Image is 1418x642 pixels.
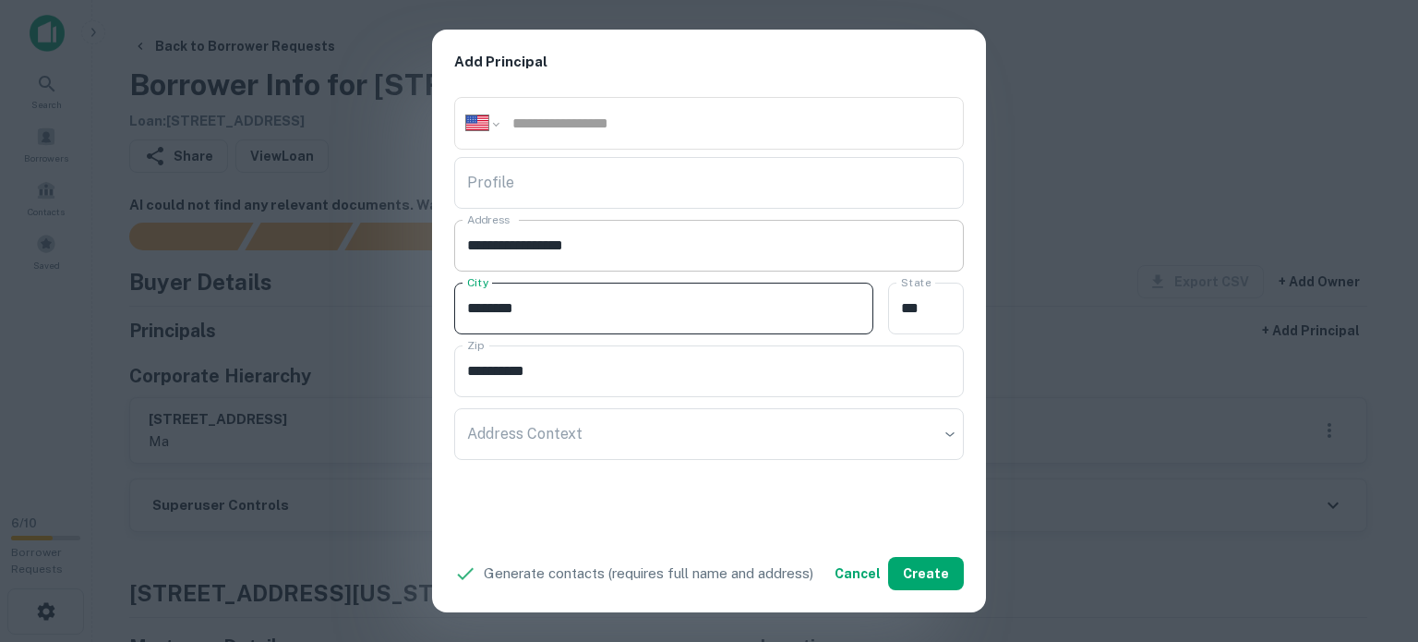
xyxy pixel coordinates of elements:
h2: Add Principal [432,30,986,95]
label: Address [467,212,510,227]
p: Generate contacts (requires full name and address) [484,563,813,585]
div: ​ [454,408,964,460]
label: City [467,274,488,290]
button: Cancel [827,557,888,590]
label: Zip [467,337,484,353]
button: Create [888,557,964,590]
iframe: Chat Widget [1326,494,1418,583]
label: State [901,274,931,290]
